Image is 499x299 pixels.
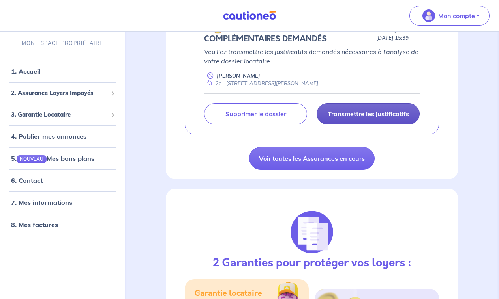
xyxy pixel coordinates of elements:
[3,173,122,188] div: 6. Contact
[438,11,475,20] p: Mon compte
[217,72,260,80] p: [PERSON_NAME]
[409,6,490,26] button: illu_account_valid_menu.svgMon compte
[422,9,435,22] img: illu_account_valid_menu.svg
[11,67,40,75] a: 1. Accueil
[204,80,318,87] div: 2e - [STREET_ADDRESS][PERSON_NAME]
[11,132,86,140] a: 4. Publier mes annonces
[3,85,122,101] div: 2. Assurance Loyers Impayés
[11,154,94,162] a: 5.NOUVEAUMes bons plans
[204,25,373,44] h5: 3. ⏳️️ EN ATTENTE DES JUSTIFICATIFS COMPLÉMENTAIRES DEMANDÉS
[291,211,333,253] img: justif-loupe
[22,39,103,47] p: MON ESPACE PROPRIÉTAIRE
[3,195,122,210] div: 7. Mes informations
[213,256,411,270] h3: 2 Garanties pour protéger vos loyers :
[204,25,420,44] div: state: DOCUMENTS-INCOMPLETE, Context: NEW,CHOOSE-CERTIFICATE,RELATIONSHIP,LESSOR-DOCUMENTS
[3,107,122,123] div: 3. Garantie Locataire
[249,147,375,170] a: Voir toutes les Assurances en cours
[3,63,122,79] div: 1. Accueil
[220,11,279,20] img: Cautioneo
[204,47,420,66] p: Veuillez transmettre les justificatifs demandés nécessaires à l’analyse de votre dossier locataire.
[11,221,58,228] a: 8. Mes factures
[3,150,122,166] div: 5.NOUVEAUMes bons plans
[194,289,262,298] h5: Garantie locataire
[317,103,420,124] a: Transmettre les justificatifs
[11,89,108,98] span: 2. Assurance Loyers Impayés
[376,26,420,42] p: - mis à jour le [DATE] 15:39
[3,128,122,144] div: 4. Publier mes annonces
[225,110,286,118] p: Supprimer le dossier
[204,103,307,124] a: Supprimer le dossier
[11,110,108,119] span: 3. Garantie Locataire
[328,110,409,118] p: Transmettre les justificatifs
[11,176,43,184] a: 6. Contact
[3,217,122,232] div: 8. Mes factures
[11,199,72,206] a: 7. Mes informations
